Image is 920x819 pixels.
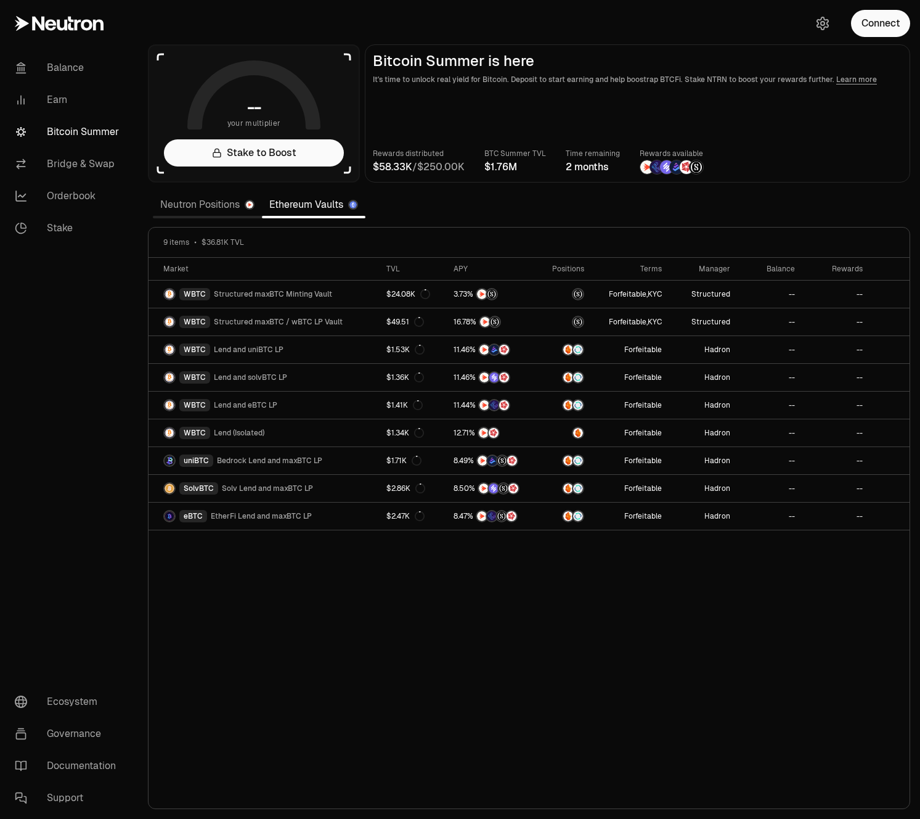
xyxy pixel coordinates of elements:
[5,212,133,244] a: Stake
[573,372,583,382] img: Supervault
[217,456,322,466] span: Bedrock Lend and maxBTC LP
[386,484,425,493] div: $2.86K
[669,392,738,419] a: Hadron
[538,364,592,391] a: AmberSupervault
[810,264,863,274] div: Rewards
[227,117,281,130] span: your multiplier
[386,289,430,299] div: $24.08K
[262,192,365,217] a: Ethereum Vaults
[738,281,802,308] a: --
[165,484,174,493] img: SolvBTC Logo
[179,482,218,495] div: SolvBTC
[573,511,583,521] img: Supervault
[566,147,620,160] p: Time remaining
[545,344,584,356] button: AmberSupervault
[677,264,730,274] div: Manager
[497,511,507,521] img: Structured Points
[478,456,487,466] img: NTRN
[738,392,802,419] a: --
[538,308,592,335] a: maxBTC
[538,419,592,447] a: Amber
[446,281,539,308] a: NTRNStructured Points
[446,419,539,447] a: NTRNMars Fragments
[454,264,531,274] div: APY
[648,317,662,327] button: KYC
[573,484,583,493] img: Supervault
[386,345,425,355] div: $1.53K
[487,456,497,466] img: Bedrock Diamonds
[446,475,539,502] a: NTRNSolv PointsStructured PointsMars Fragments
[454,510,531,522] button: NTRNEtherFi PointsStructured PointsMars Fragments
[599,264,662,274] div: Terms
[480,317,490,327] img: NTRN
[538,447,592,474] a: AmberSupervault
[545,427,584,439] button: Amber
[563,372,573,382] img: Amber
[573,317,583,327] img: maxBTC
[165,400,174,410] img: WBTC Logo
[247,97,261,117] h1: --
[566,160,620,175] div: 2 months
[149,419,379,447] a: WBTC LogoWBTCLend (Isolated)
[545,455,584,467] button: AmberSupervault
[479,484,489,493] img: NTRN
[669,336,738,363] a: Hadron
[214,400,277,410] span: Lend and eBTC LP
[624,456,662,466] button: Forfeitable
[379,475,446,502] a: $2.86K
[446,364,539,391] a: NTRNSolv PointsMars Fragments
[592,336,669,363] a: Forfeitable
[165,372,174,382] img: WBTC Logo
[499,400,509,410] img: Mars Fragments
[592,364,669,391] a: Forfeitable
[802,281,870,308] a: --
[179,371,210,384] div: WBTC
[563,345,573,355] img: Amber
[489,345,499,355] img: Bedrock Diamonds
[609,317,662,327] span: ,
[592,475,669,502] a: Forfeitable
[477,511,487,521] img: NTRN
[499,484,508,493] img: Structured Points
[165,317,174,327] img: WBTC Logo
[149,475,379,502] a: SolvBTC LogoSolvBTCSolv Lend and maxBTC LP
[484,147,546,160] p: BTC Summer TVL
[179,344,210,356] div: WBTC
[624,511,662,521] button: Forfeitable
[592,419,669,447] a: Forfeitable
[479,372,489,382] img: NTRN
[538,392,592,419] a: AmberSupervault
[165,511,174,521] img: eBTC Logo
[149,336,379,363] a: WBTC LogoWBTCLend and uniBTC LP
[669,419,738,447] a: Hadron
[507,456,517,466] img: Mars Fragments
[609,317,646,327] button: Forfeitable
[738,308,802,335] a: --
[246,201,253,208] img: Neutron Logo
[454,482,531,495] button: NTRNSolv PointsStructured PointsMars Fragments
[563,511,573,521] img: Amber
[609,289,646,299] button: Forfeitable
[738,447,802,474] a: --
[454,399,531,411] button: NTRNEtherFi PointsMars Fragments
[802,447,870,474] a: --
[802,364,870,391] a: --
[669,364,738,391] a: Hadron
[386,264,439,274] div: TVL
[738,475,802,502] a: --
[592,281,669,308] a: Forfeitable,KYC
[5,718,133,750] a: Governance
[373,73,902,86] p: It's time to unlock real yield for Bitcoin. Deposit to start earning and help boostrap BTCFi. Sta...
[592,447,669,474] a: Forfeitable
[538,281,592,308] a: maxBTC
[477,289,487,299] img: NTRN
[489,372,499,382] img: Solv Points
[573,345,583,355] img: Supervault
[573,289,583,299] img: maxBTC
[479,400,489,410] img: NTRN
[507,511,516,521] img: Mars Fragments
[592,308,669,335] a: Forfeitable,KYC
[624,428,662,438] button: Forfeitable
[222,484,313,493] span: Solv Lend and maxBTC LP
[508,484,518,493] img: Mars Fragments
